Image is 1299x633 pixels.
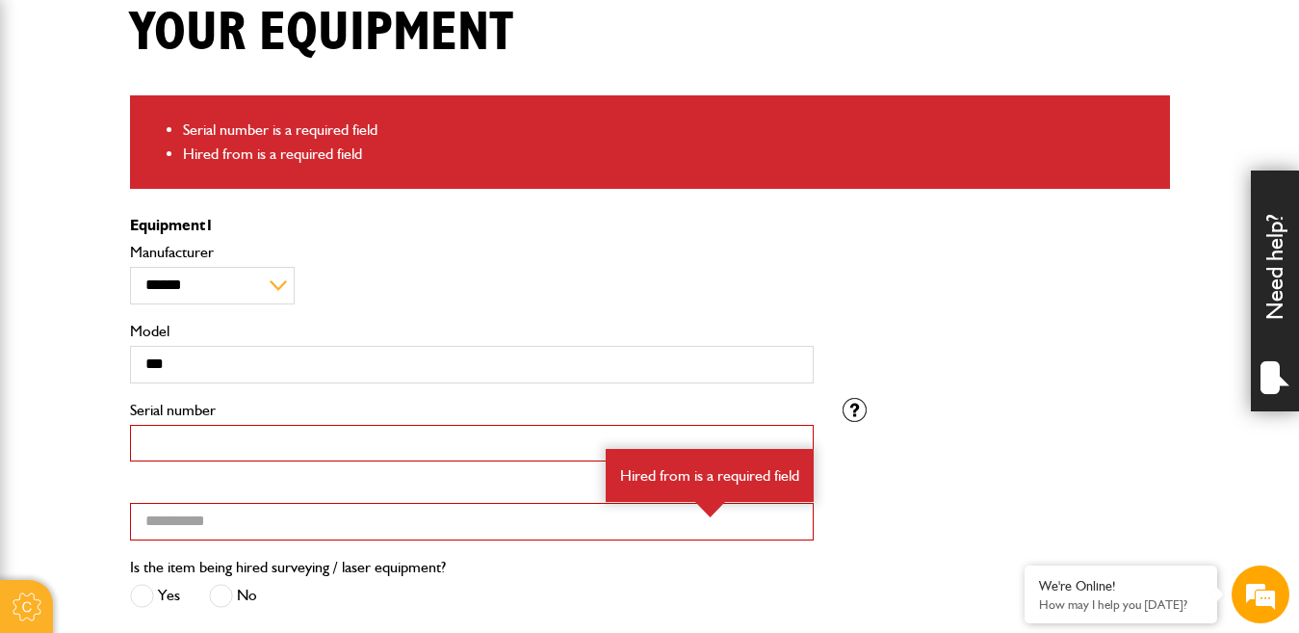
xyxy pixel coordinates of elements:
label: Is the item being hired surveying / laser equipment? [130,560,446,575]
span: 1 [205,216,214,234]
label: Manufacturer [130,245,814,260]
p: Equipment [130,218,814,233]
li: Hired from is a required field [183,142,1156,167]
li: Serial number is a required field [183,118,1156,143]
label: Model [130,324,814,339]
div: We're Online! [1039,578,1203,594]
img: error-box-arrow.svg [695,502,725,517]
div: Hired from is a required field [606,449,814,503]
p: How may I help you today? [1039,597,1203,612]
div: Need help? [1251,171,1299,411]
h1: Your equipment [130,1,513,66]
label: No [209,584,257,608]
label: Serial number [130,403,814,418]
label: Yes [130,584,180,608]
